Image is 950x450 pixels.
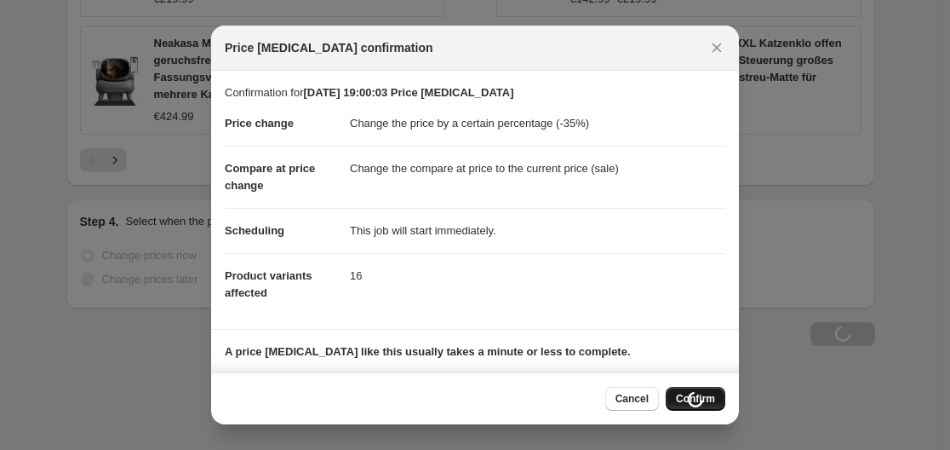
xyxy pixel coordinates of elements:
[705,36,729,60] button: Close
[225,224,284,237] span: Scheduling
[225,269,312,299] span: Product variants affected
[350,101,725,146] dd: Change the price by a certain percentage (-35%)
[303,86,513,99] b: [DATE] 19:00:03 Price [MEDICAL_DATA]
[225,39,433,56] span: Price [MEDICAL_DATA] confirmation
[350,146,725,191] dd: Change the compare at price to the current price (sale)
[350,208,725,253] dd: This job will start immediately.
[225,345,631,358] b: A price [MEDICAL_DATA] like this usually takes a minute or less to complete.
[615,392,649,406] span: Cancel
[225,117,294,130] span: Price change
[350,253,725,298] dd: 16
[225,84,725,101] p: Confirmation for
[225,162,315,192] span: Compare at price change
[605,387,659,411] button: Cancel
